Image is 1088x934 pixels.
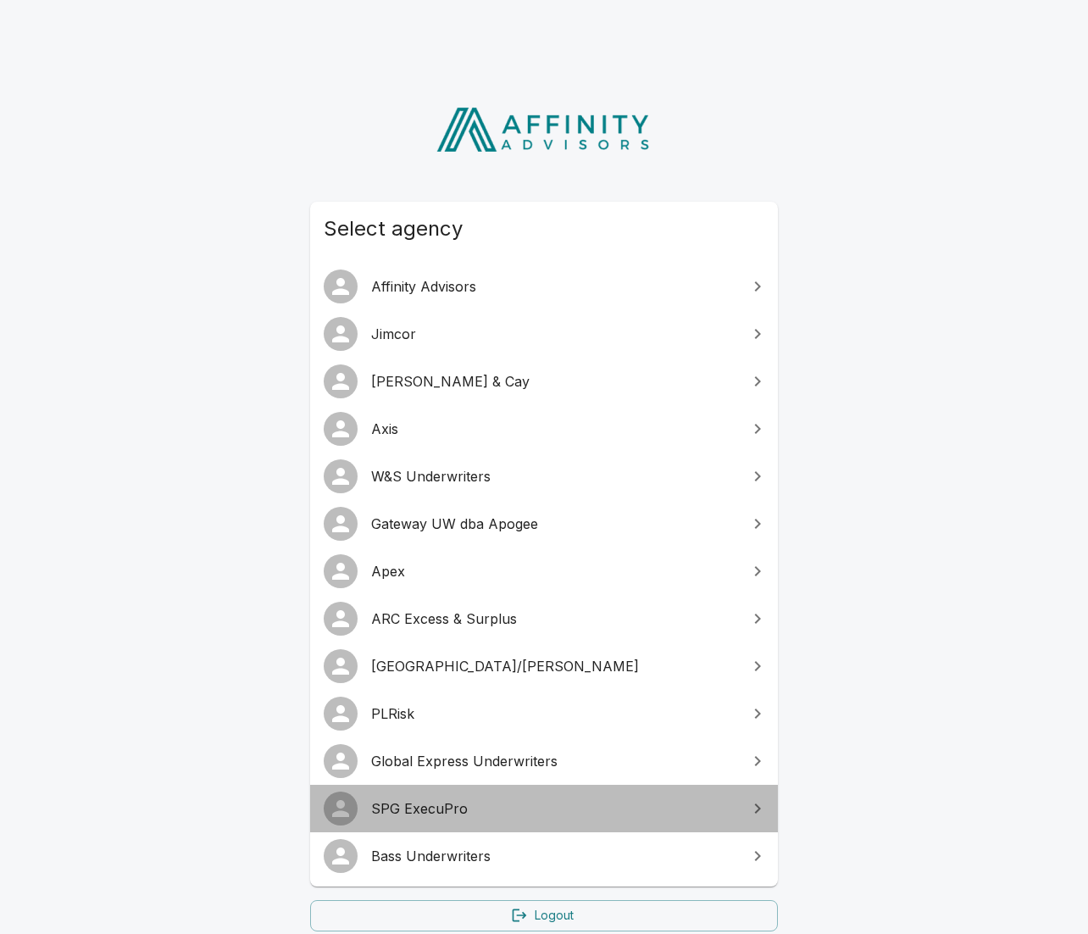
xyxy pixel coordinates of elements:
span: ARC Excess & Surplus [371,609,737,629]
img: Affinity Advisors Logo [423,102,666,158]
a: W&S Underwriters [310,453,778,500]
span: Axis [371,419,737,439]
a: Global Express Underwriters [310,737,778,785]
span: SPG ExecuPro [371,798,737,819]
span: Apex [371,561,737,581]
a: Jimcor [310,310,778,358]
a: Apex [310,548,778,595]
span: W&S Underwriters [371,466,737,486]
span: Global Express Underwriters [371,751,737,771]
a: Bass Underwriters [310,832,778,880]
a: Gateway UW dba Apogee [310,500,778,548]
a: Logout [310,900,778,931]
span: Bass Underwriters [371,846,737,866]
span: Jimcor [371,324,737,344]
span: Affinity Advisors [371,276,737,297]
a: [PERSON_NAME] & Cay [310,358,778,405]
a: SPG ExecuPro [310,785,778,832]
a: ARC Excess & Surplus [310,595,778,642]
span: [PERSON_NAME] & Cay [371,371,737,392]
a: PLRisk [310,690,778,737]
span: PLRisk [371,703,737,724]
span: Select agency [324,215,764,242]
a: [GEOGRAPHIC_DATA]/[PERSON_NAME] [310,642,778,690]
span: Gateway UW dba Apogee [371,514,737,534]
span: [GEOGRAPHIC_DATA]/[PERSON_NAME] [371,656,737,676]
a: Axis [310,405,778,453]
a: Affinity Advisors [310,263,778,310]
